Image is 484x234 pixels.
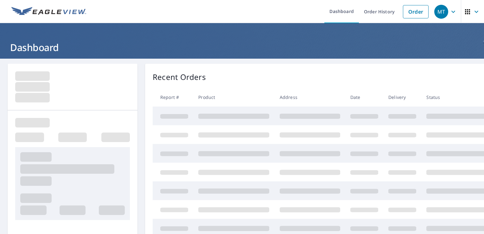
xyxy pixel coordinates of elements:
[8,41,476,54] h1: Dashboard
[403,5,429,18] a: Order
[434,5,448,19] div: MT
[275,88,345,107] th: Address
[345,88,383,107] th: Date
[11,7,86,16] img: EV Logo
[383,88,421,107] th: Delivery
[153,71,206,83] p: Recent Orders
[193,88,274,107] th: Product
[153,88,193,107] th: Report #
